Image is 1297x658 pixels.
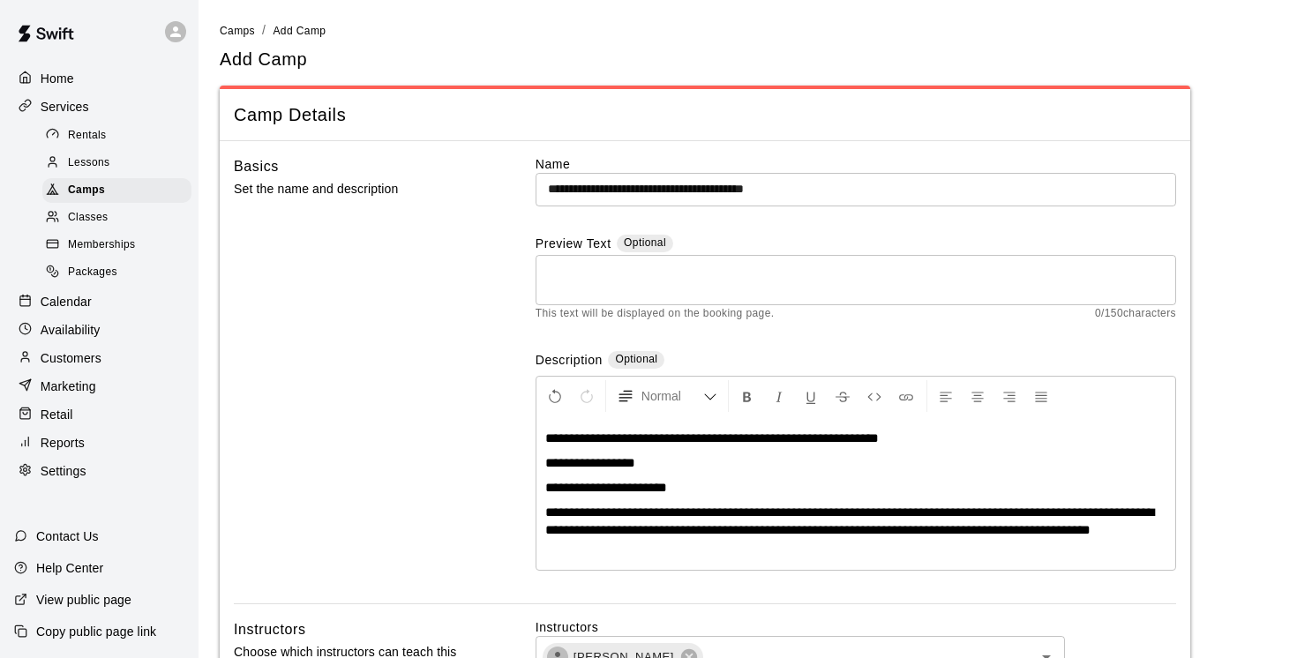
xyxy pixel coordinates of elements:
h6: Instructors [234,618,306,641]
button: Redo [572,380,602,412]
span: Packages [68,264,117,281]
nav: breadcrumb [220,21,1276,41]
button: Format Underline [796,380,826,412]
span: Camps [68,182,105,199]
p: Customers [41,349,101,367]
a: Reports [14,430,184,456]
p: Services [41,98,89,116]
button: Format Strikethrough [828,380,858,412]
span: Optional [615,353,657,365]
a: Home [14,65,184,92]
p: Availability [41,321,101,339]
button: Insert Code [859,380,889,412]
a: Rentals [42,122,199,149]
span: Optional [624,236,666,249]
button: Right Align [994,380,1024,412]
a: Settings [14,458,184,484]
button: Left Align [931,380,961,412]
a: Retail [14,401,184,428]
label: Name [536,155,1176,173]
span: Camps [220,25,255,37]
a: Camps [220,23,255,37]
div: Camps [42,178,191,203]
span: Normal [641,387,703,405]
span: 0 / 150 characters [1095,305,1176,323]
a: Packages [42,259,199,287]
button: Format Bold [732,380,762,412]
button: Formatting Options [610,380,724,412]
p: Retail [41,406,73,423]
a: Lessons [42,149,199,176]
a: Memberships [42,232,199,259]
span: Add Camp [273,25,326,37]
span: Camp Details [234,103,1176,127]
h6: Basics [234,155,279,178]
a: Classes [42,205,199,232]
p: Settings [41,462,86,480]
p: Marketing [41,378,96,395]
span: Memberships [68,236,135,254]
a: Availability [14,317,184,343]
button: Center Align [963,380,993,412]
p: Set the name and description [234,178,479,200]
li: / [262,21,266,40]
a: Marketing [14,373,184,400]
button: Format Italics [764,380,794,412]
div: Packages [42,260,191,285]
a: Camps [42,177,199,205]
div: Memberships [42,233,191,258]
span: Classes [68,209,108,227]
div: Rentals [42,123,191,148]
p: Reports [41,434,85,452]
p: View public page [36,591,131,609]
a: Services [14,93,184,120]
a: Calendar [14,288,184,315]
p: Help Center [36,559,103,577]
label: Instructors [536,618,1176,636]
h5: Add Camp [220,48,307,71]
button: Insert Link [891,380,921,412]
p: Copy public page link [36,623,156,640]
p: Calendar [41,293,92,310]
p: Contact Us [36,527,99,545]
div: Classes [42,206,191,230]
label: Description [536,351,603,371]
span: This text will be displayed on the booking page. [536,305,775,323]
span: Rentals [68,127,107,145]
button: Undo [540,380,570,412]
div: Lessons [42,151,191,176]
button: Justify Align [1026,380,1056,412]
label: Preview Text [536,235,611,255]
span: Lessons [68,154,110,172]
p: Home [41,70,74,87]
a: Customers [14,345,184,371]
